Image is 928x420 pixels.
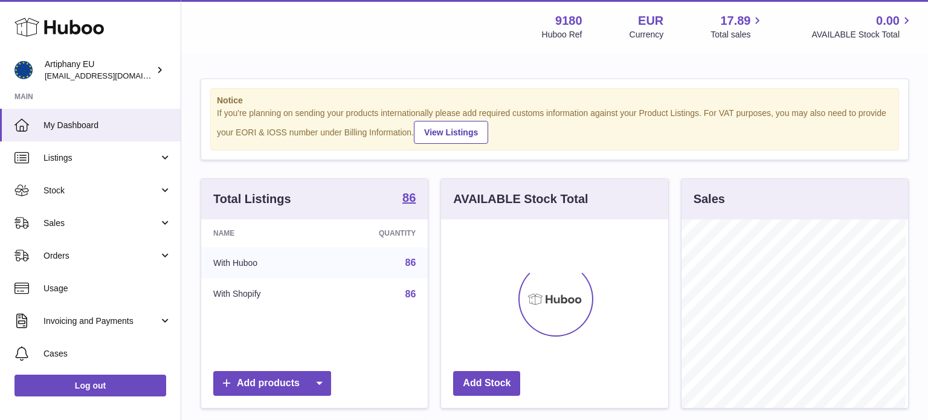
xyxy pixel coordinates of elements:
[43,315,159,327] span: Invoicing and Payments
[710,13,764,40] a: 17.89 Total sales
[45,71,178,80] span: [EMAIL_ADDRESS][DOMAIN_NAME]
[201,247,323,279] td: With Huboo
[555,13,582,29] strong: 9180
[402,192,416,204] strong: 86
[201,279,323,310] td: With Shopify
[402,192,416,206] a: 86
[876,13,900,29] span: 0.00
[43,348,172,360] span: Cases
[453,371,520,396] a: Add Stock
[14,61,33,79] img: artiphany@artiphany.eu
[694,191,725,207] h3: Sales
[720,13,750,29] span: 17.89
[14,375,166,396] a: Log out
[201,219,323,247] th: Name
[45,59,153,82] div: Artiphany EU
[43,218,159,229] span: Sales
[710,29,764,40] span: Total sales
[217,108,892,144] div: If you're planning on sending your products internationally please add required customs informati...
[323,219,428,247] th: Quantity
[638,13,663,29] strong: EUR
[43,152,159,164] span: Listings
[811,13,913,40] a: 0.00 AVAILABLE Stock Total
[542,29,582,40] div: Huboo Ref
[43,120,172,131] span: My Dashboard
[453,191,588,207] h3: AVAILABLE Stock Total
[405,289,416,299] a: 86
[213,191,291,207] h3: Total Listings
[43,185,159,196] span: Stock
[217,95,892,106] strong: Notice
[630,29,664,40] div: Currency
[405,257,416,268] a: 86
[43,283,172,294] span: Usage
[43,250,159,262] span: Orders
[811,29,913,40] span: AVAILABLE Stock Total
[414,121,488,144] a: View Listings
[213,371,331,396] a: Add products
